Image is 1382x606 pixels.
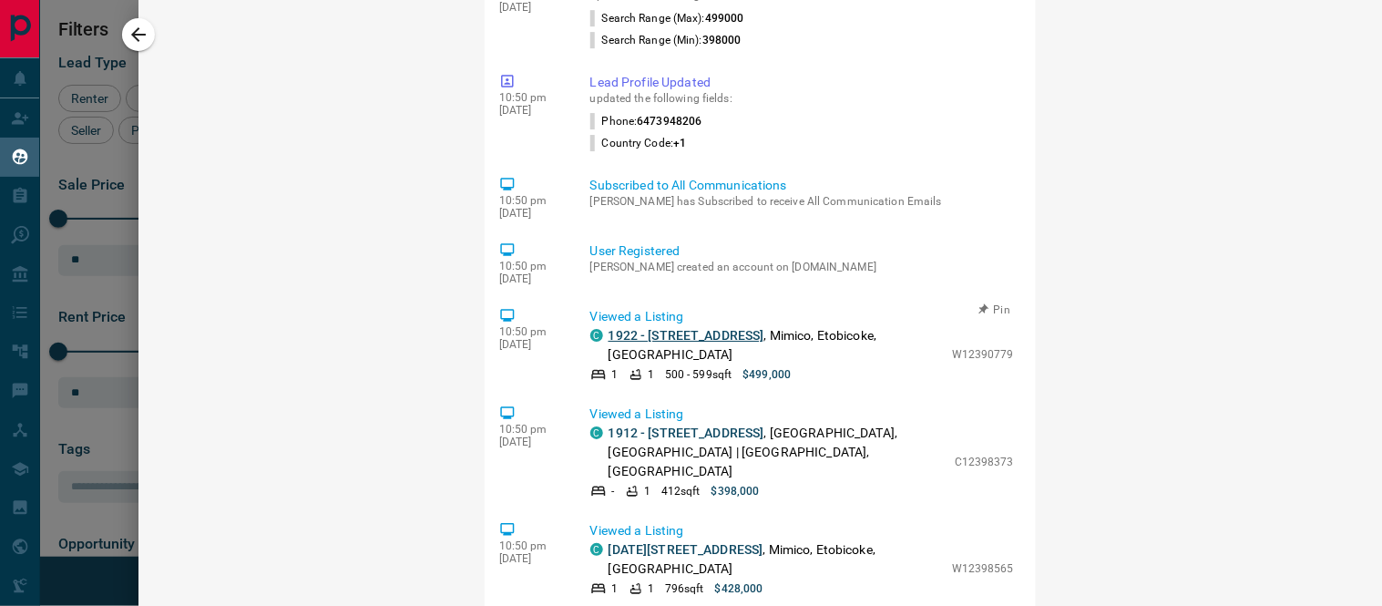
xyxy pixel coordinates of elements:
span: 6473948206 [637,115,701,128]
p: [PERSON_NAME] created an account on [DOMAIN_NAME] [590,261,1014,273]
p: 10:50 pm [499,539,563,552]
p: [DATE] [499,104,563,117]
p: 1 [648,580,654,597]
p: 10:50 pm [499,325,563,338]
p: 1 [612,366,619,383]
p: Search Range (Min) : [590,32,742,48]
p: W12390779 [952,346,1014,363]
p: , Mimico, Etobicoke, [GEOGRAPHIC_DATA] [609,326,943,365]
p: Viewed a Listing [590,307,1014,326]
p: W12398565 [952,560,1014,577]
button: Pin [968,302,1021,318]
p: Lead Profile Updated [590,73,1014,92]
p: 10:50 pm [499,194,563,207]
p: 1 [612,580,619,597]
a: [DATE][STREET_ADDRESS] [609,542,763,557]
p: User Registered [590,241,1014,261]
span: 499000 [705,12,744,25]
p: 1 [644,483,650,499]
p: 412 sqft [661,483,701,499]
span: +1 [673,137,686,149]
p: C12398373 [955,454,1014,470]
p: 500 - 599 sqft [665,366,732,383]
p: [DATE] [499,1,563,14]
p: 10:50 pm [499,91,563,104]
p: [DATE] [499,552,563,565]
p: Viewed a Listing [590,521,1014,540]
a: 1922 - [STREET_ADDRESS] [609,328,764,343]
div: condos.ca [590,543,603,556]
p: 10:50 pm [499,260,563,272]
p: [DATE] [499,338,563,351]
p: [DATE] [499,436,563,448]
p: Phone : [590,113,702,129]
p: 10:50 pm [499,423,563,436]
p: updated the following fields: [590,92,1014,105]
span: 398000 [702,34,742,46]
p: $398,000 [711,483,760,499]
div: condos.ca [590,329,603,342]
div: condos.ca [590,426,603,439]
p: - [612,483,615,499]
p: Country Code : [590,135,687,151]
p: $499,000 [742,366,791,383]
p: Subscribed to All Communications [590,176,1014,195]
p: 1 [648,366,654,383]
p: $428,000 [715,580,763,597]
p: [DATE] [499,207,563,220]
p: 796 sqft [665,580,704,597]
p: Search Range (Max) : [590,10,744,26]
p: , [GEOGRAPHIC_DATA], [GEOGRAPHIC_DATA] | [GEOGRAPHIC_DATA], [GEOGRAPHIC_DATA] [609,424,946,481]
p: Viewed a Listing [590,405,1014,424]
p: [PERSON_NAME] has Subscribed to receive All Communication Emails [590,195,1014,208]
a: 1912 - [STREET_ADDRESS] [609,426,764,440]
p: , Mimico, Etobicoke, [GEOGRAPHIC_DATA] [609,540,943,579]
p: [DATE] [499,272,563,285]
